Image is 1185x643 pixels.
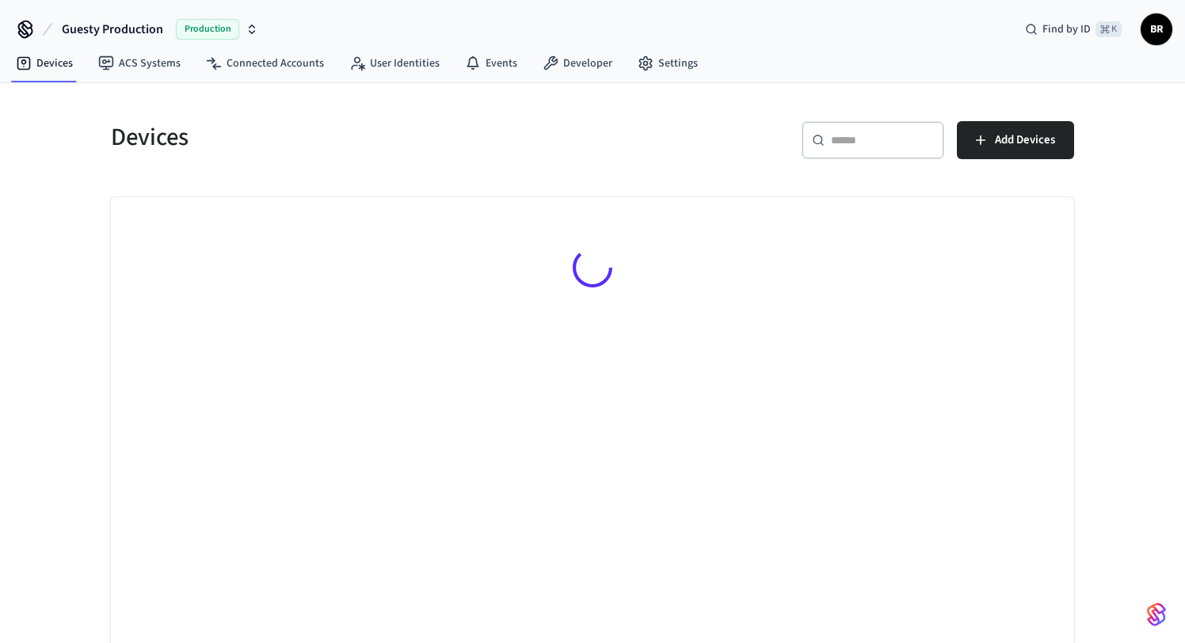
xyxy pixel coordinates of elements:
span: Find by ID [1042,21,1091,37]
span: ⌘ K [1095,21,1122,37]
button: BR [1141,13,1172,45]
span: Guesty Production [62,20,163,39]
a: Settings [625,49,711,78]
a: Connected Accounts [193,49,337,78]
img: SeamLogoGradient.69752ec5.svg [1147,602,1166,627]
a: Events [452,49,530,78]
a: ACS Systems [86,49,193,78]
span: Add Devices [995,130,1055,150]
h5: Devices [111,121,583,154]
a: Devices [3,49,86,78]
button: Add Devices [957,121,1074,159]
a: Developer [530,49,625,78]
div: Find by ID⌘ K [1012,15,1134,44]
span: BR [1142,15,1171,44]
a: User Identities [337,49,452,78]
span: Production [176,19,239,40]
